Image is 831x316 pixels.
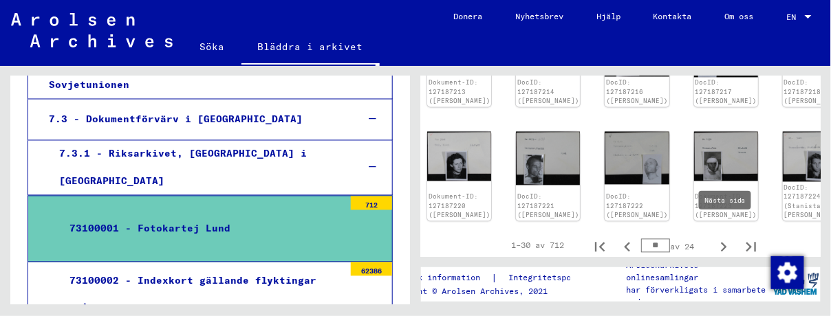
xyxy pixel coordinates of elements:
a: DocID: 127187221 ([PERSON_NAME]) [517,193,579,219]
img: Ändra samtycke [771,256,804,289]
font: har förverkligats i samarbete med [626,284,766,307]
img: 001.jpg [427,132,491,181]
a: Integritetspolicy [498,271,607,285]
button: Föregående sida [614,232,641,260]
font: Copyright © Arolsen Archives, 2021 [385,286,548,296]
a: DocID: 127187217 ([PERSON_NAME]) [695,79,757,105]
img: 001.jpg [694,132,758,181]
a: DocID: 127187222 ([PERSON_NAME]) [606,193,668,219]
font: 7.3 - Dokumentförvärv i [GEOGRAPHIC_DATA] [49,113,303,126]
button: Sista sidan [737,232,765,260]
img: Arolsen_neg.svg [11,13,173,47]
font: Kontakta [654,11,692,21]
font: Bläddra i arkivet [258,41,363,53]
a: Bläddra i arkivet [241,30,380,66]
img: 001.jpg [605,132,669,184]
a: Dokument-ID: 127187223 ([PERSON_NAME]) [695,193,757,219]
font: 712 [365,201,378,210]
a: DocID: 127187216 ([PERSON_NAME]) [606,79,668,105]
button: Nästa sida [710,232,737,260]
font: EN [787,12,797,22]
font: av 24 [670,241,694,251]
font: 73100001 - Fotokartej Lund [69,223,230,235]
font: Juridisk information [385,272,481,282]
font: Söka [200,41,225,53]
font: Donera [453,11,482,21]
a: Söka [184,30,241,63]
a: Dokument-ID: 127187213 ([PERSON_NAME]) [429,79,490,105]
font: 7.3.1 - Riksarkivet, [GEOGRAPHIC_DATA] i [GEOGRAPHIC_DATA] [59,148,307,187]
font: Hjälp [596,11,620,21]
a: Juridisk information [385,271,492,285]
a: Dokument-ID: 127187220 ([PERSON_NAME]) [429,193,490,219]
font: Om oss [725,11,754,21]
font: 73100002 - Indexkort gällande flyktingar från koncentrationsläger 1945 [69,275,316,314]
font: Integritetspolicy [509,272,591,282]
div: Ändra samtycke [770,256,803,289]
a: DocID: 127187214 ([PERSON_NAME]) [517,79,579,105]
font: 62386 [361,267,382,276]
img: 001.jpg [516,132,580,185]
font: | [492,271,498,284]
font: Nyhetsbrev [515,11,563,21]
font: 1–30 av 712 [511,240,564,251]
button: Första sidan [586,232,614,260]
